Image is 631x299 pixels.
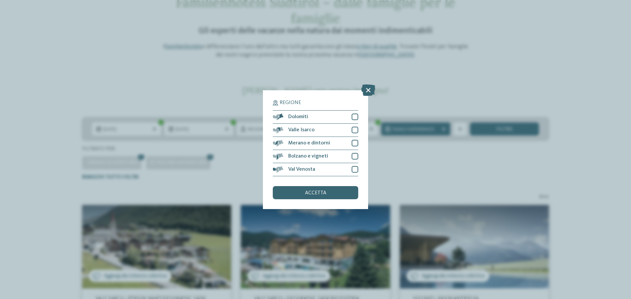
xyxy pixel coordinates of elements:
[305,190,326,196] span: accetta
[280,100,301,105] span: Regione
[288,140,330,146] span: Merano e dintorni
[288,167,315,172] span: Val Venosta
[288,127,315,133] span: Valle Isarco
[288,154,328,159] span: Bolzano e vigneti
[288,114,308,119] span: Dolomiti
